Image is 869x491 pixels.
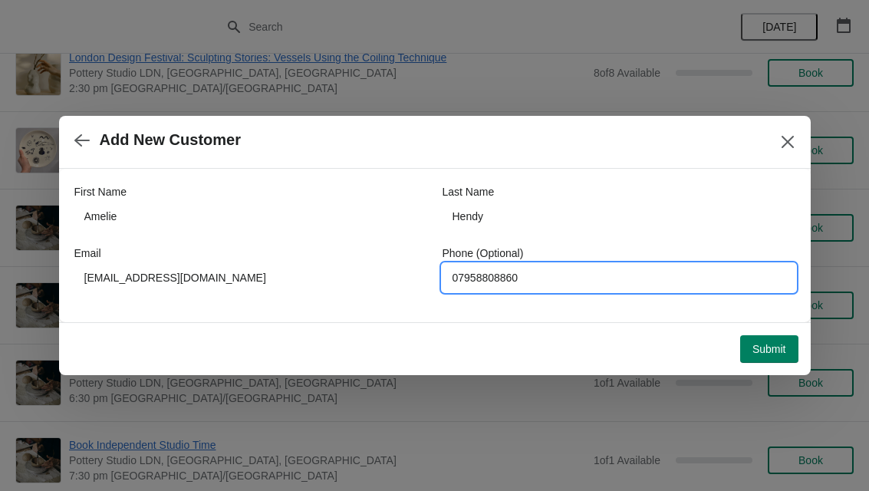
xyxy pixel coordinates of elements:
input: Smith [443,203,795,230]
label: Last Name [443,184,495,199]
input: Enter your phone number [443,264,795,292]
span: Submit [752,343,786,355]
label: Phone (Optional) [443,245,524,261]
button: Submit [740,335,798,363]
label: First Name [74,184,127,199]
button: Close [774,128,802,156]
label: Email [74,245,101,261]
input: Enter your email [74,264,427,292]
h2: Add New Customer [100,131,241,149]
input: John [74,203,427,230]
